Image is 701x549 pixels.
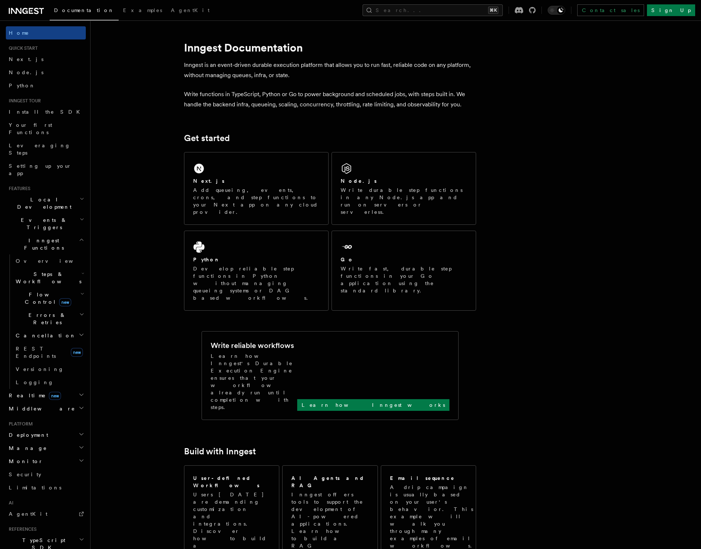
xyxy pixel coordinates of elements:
span: Limitations [9,485,61,491]
a: Get started [184,133,230,143]
button: Manage [6,442,86,455]
kbd: ⌘K [488,7,498,14]
button: Middleware [6,402,86,415]
span: Local Development [6,196,80,211]
a: Python [6,79,86,92]
span: Manage [6,444,47,452]
p: Learn how Inngest works [302,401,445,409]
span: Node.js [9,69,43,75]
a: Overview [13,254,86,268]
button: Errors & Retries [13,308,86,329]
span: Middleware [6,405,75,412]
button: Events & Triggers [6,213,86,234]
p: Develop reliable step functions in Python without managing queueing systems or DAG based workflows. [193,265,319,302]
a: Node.js [6,66,86,79]
a: Setting up your app [6,159,86,180]
a: Build with Inngest [184,446,256,457]
span: Documentation [54,7,114,13]
a: Home [6,26,86,39]
a: Documentation [50,2,119,20]
span: Inngest Functions [6,237,79,251]
p: Write functions in TypeScript, Python or Go to power background and scheduled jobs, with steps bu... [184,89,476,110]
span: new [49,392,61,400]
a: Leveraging Steps [6,139,86,159]
p: Learn how Inngest's Durable Execution Engine ensures that your workflow already run until complet... [211,352,297,411]
button: Toggle dark mode [548,6,565,15]
span: Realtime [6,392,61,399]
div: Inngest Functions [6,254,86,389]
span: References [6,526,37,532]
button: Inngest Functions [6,234,86,254]
button: Flow Controlnew [13,288,86,308]
button: Steps & Workflows [13,268,86,288]
button: Search...⌘K [363,4,503,16]
a: Contact sales [577,4,644,16]
h2: Write reliable workflows [211,340,294,351]
a: Limitations [6,481,86,494]
span: Leveraging Steps [9,143,70,156]
span: Inngest tour [6,98,41,104]
a: Next.js [6,53,86,66]
button: Deployment [6,428,86,442]
h2: Next.js [193,177,225,185]
p: Write durable step functions in any Node.js app and run on servers or serverless. [341,186,467,216]
a: Versioning [13,363,86,376]
a: PythonDevelop reliable step functions in Python without managing queueing systems or DAG based wo... [184,231,329,311]
a: AgentKit [166,2,214,20]
h2: Node.js [341,177,377,185]
span: Features [6,186,30,192]
p: Inngest is an event-driven durable execution platform that allows you to run fast, reliable code ... [184,60,476,80]
button: Local Development [6,193,86,213]
a: Install the SDK [6,105,86,118]
button: Monitor [6,455,86,468]
button: Realtimenew [6,389,86,402]
span: AgentKit [9,511,47,517]
h2: Email sequence [390,474,455,482]
span: Versioning [16,366,64,372]
a: Learn how Inngest works [297,399,449,411]
h2: Go [341,256,354,263]
button: Cancellation [13,329,86,342]
h1: Inngest Documentation [184,41,476,54]
p: Write fast, durable step functions in your Go application using the standard library. [341,265,467,294]
span: Deployment [6,431,48,439]
h2: Python [193,256,220,263]
span: AgentKit [171,7,210,13]
span: Examples [123,7,162,13]
a: Sign Up [647,4,695,16]
span: Steps & Workflows [13,270,81,285]
span: Install the SDK [9,109,84,115]
a: Your first Functions [6,118,86,139]
span: Python [9,83,35,88]
span: REST Endpoints [16,346,56,359]
a: Security [6,468,86,481]
span: Flow Control [13,291,80,306]
a: Examples [119,2,166,20]
span: Monitor [6,458,43,465]
span: Cancellation [13,332,76,339]
h2: AI Agents and RAG [291,474,369,489]
span: Home [9,29,29,37]
a: Next.jsAdd queueing, events, crons, and step functions to your Next app on any cloud provider. [184,152,329,225]
span: Next.js [9,56,43,62]
span: Errors & Retries [13,311,79,326]
span: Security [9,472,41,477]
span: AI [6,500,14,506]
a: Node.jsWrite durable step functions in any Node.js app and run on servers or serverless. [332,152,476,225]
a: GoWrite fast, durable step functions in your Go application using the standard library. [332,231,476,311]
a: Logging [13,376,86,389]
span: Quick start [6,45,38,51]
span: Platform [6,421,33,427]
span: Setting up your app [9,163,72,176]
span: Events & Triggers [6,216,80,231]
span: Your first Functions [9,122,52,135]
h2: User-defined Workflows [193,474,270,489]
span: Overview [16,258,91,264]
p: Add queueing, events, crons, and step functions to your Next app on any cloud provider. [193,186,319,216]
a: REST Endpointsnew [13,342,86,363]
span: new [59,298,71,306]
span: Logging [16,379,54,385]
span: new [71,348,83,357]
a: AgentKit [6,507,86,520]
